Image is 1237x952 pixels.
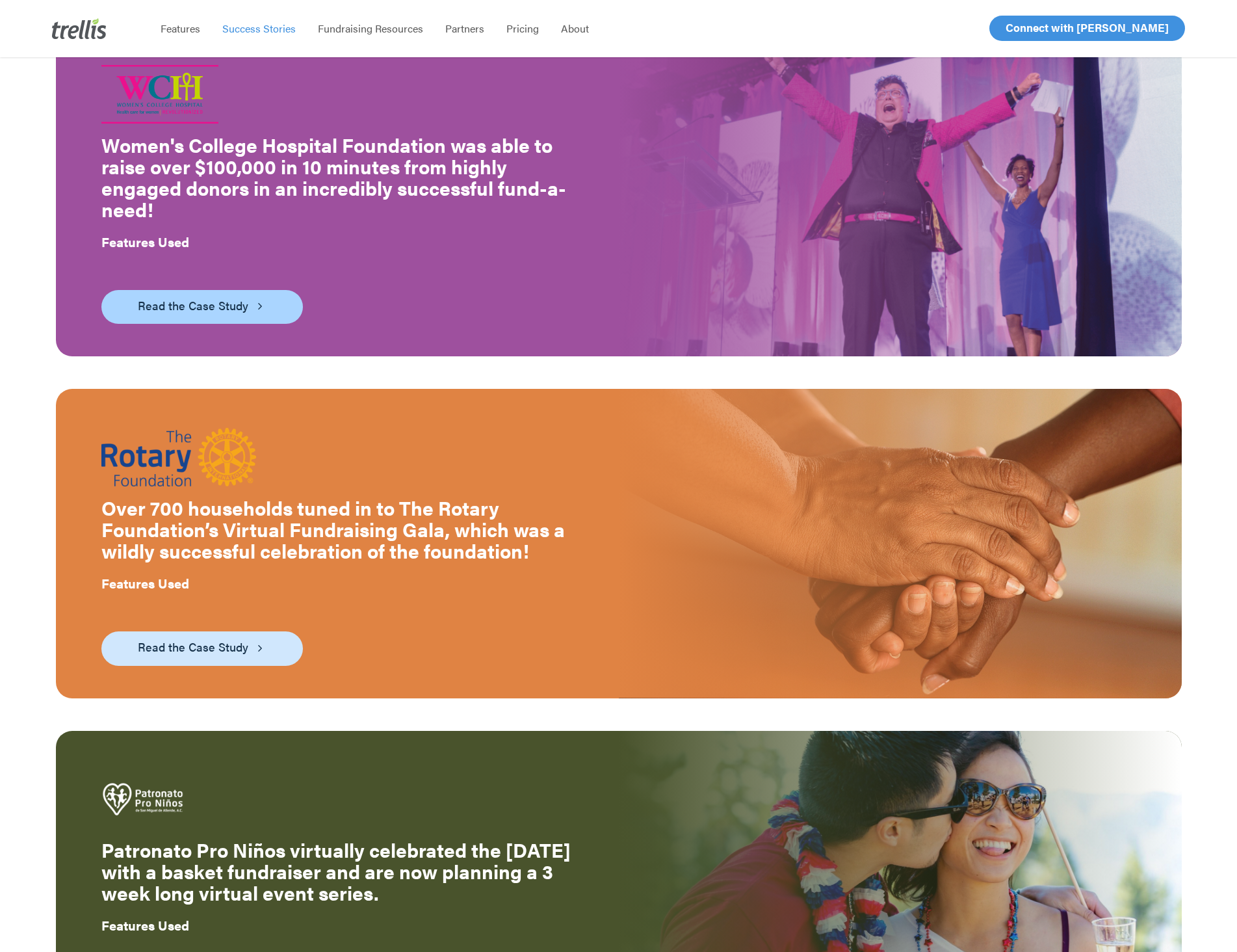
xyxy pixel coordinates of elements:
[434,22,495,35] a: Partners
[138,297,248,315] span: Read the Case Study
[101,574,189,592] strong: Features Used
[222,21,296,36] span: Success Stories
[506,21,539,36] span: Pricing
[1006,20,1169,35] span: Connect with [PERSON_NAME]
[211,22,307,35] a: Success Stories
[989,16,1185,41] a: Connect with [PERSON_NAME]
[445,21,484,36] span: Partners
[101,232,189,251] strong: Features Used
[101,631,303,665] a: Read the Case Study
[550,22,600,35] a: About
[101,131,566,223] strong: Women's College Hospital Foundation was able to raise over $100,000 in 10 minutes from highly eng...
[161,21,200,36] span: Features
[318,21,423,36] span: Fundraising Resources
[101,836,571,906] strong: Patronato Pro Niños virtually celebrated the [DATE] with a basket fundraiser and are now planning...
[307,22,434,35] a: Fundraising Resources
[150,22,211,35] a: Features
[561,21,589,36] span: About
[101,916,189,934] strong: Features Used
[138,638,248,656] span: Read the Case Study
[101,770,184,828] img: Patronato Pro Ninos logo
[101,494,565,564] strong: Over 700 households tuned in to The Rotary Foundation’s Virtual Fundraising Gala, which was a wil...
[101,290,303,324] a: Read the Case Study
[52,18,107,39] img: Trellis
[495,22,550,35] a: Pricing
